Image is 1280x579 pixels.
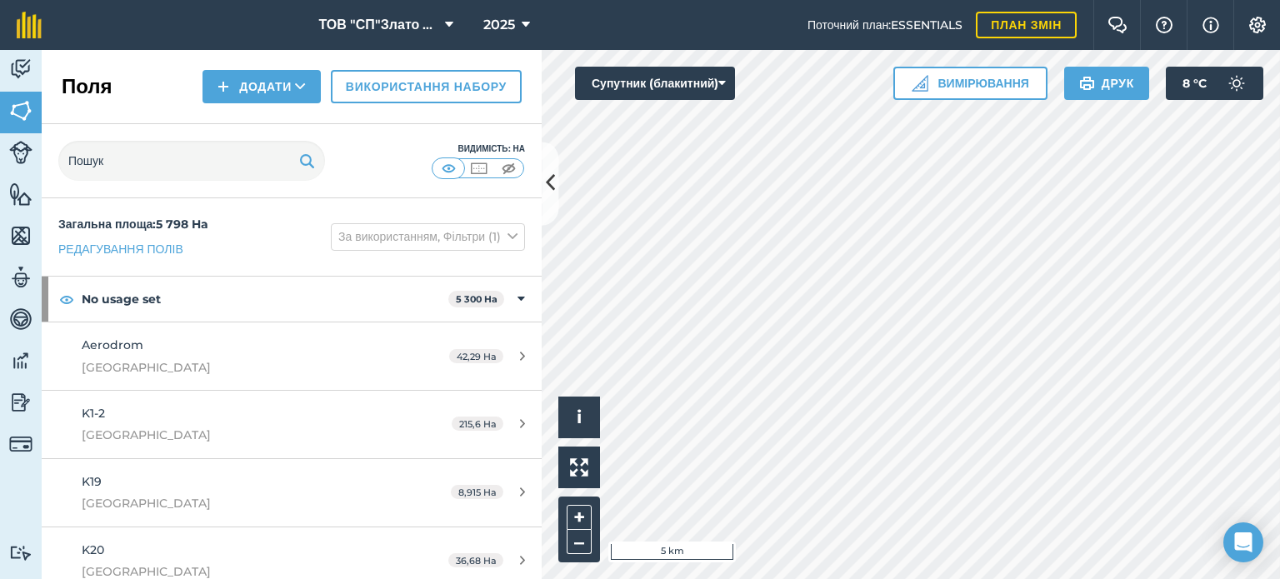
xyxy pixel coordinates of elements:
span: [GEOGRAPHIC_DATA] [82,494,395,512]
span: 8,915 Ha [451,485,503,499]
button: – [567,530,592,554]
img: svg+xml;base64,PD94bWwgdmVyc2lvbj0iMS4wIiBlbmNvZGluZz0idXRmLTgiPz4KPCEtLSBHZW5lcmF0b3I6IEFkb2JlIE... [9,265,32,290]
span: 8 ° C [1182,67,1207,100]
img: svg+xml;base64,PD94bWwgdmVyc2lvbj0iMS4wIiBlbmNvZGluZz0idXRmLTgiPz4KPCEtLSBHZW5lcmF0b3I6IEFkb2JlIE... [9,390,32,415]
span: 36,68 Ha [448,553,503,567]
span: [GEOGRAPHIC_DATA] [82,426,395,444]
button: 8 °C [1166,67,1263,100]
img: svg+xml;base64,PD94bWwgdmVyc2lvbj0iMS4wIiBlbmNvZGluZz0idXRmLTgiPz4KPCEtLSBHZW5lcmF0b3I6IEFkb2JlIE... [9,432,32,456]
span: Aerodrom [82,337,143,352]
button: + [567,505,592,530]
span: 2025 [483,15,515,35]
img: svg+xml;base64,PD94bWwgdmVyc2lvbj0iMS4wIiBlbmNvZGluZz0idXRmLTgiPz4KPCEtLSBHZW5lcmF0b3I6IEFkb2JlIE... [9,57,32,82]
span: i [577,407,582,427]
a: План змін [976,12,1077,38]
button: i [558,397,600,438]
input: Пошук [58,141,325,181]
span: K20 [82,542,104,557]
a: Використання набору [331,70,522,103]
div: Open Intercom Messenger [1223,522,1263,562]
span: [GEOGRAPHIC_DATA] [82,358,395,377]
img: svg+xml;base64,PHN2ZyB4bWxucz0iaHR0cDovL3d3dy53My5vcmcvMjAwMC9zdmciIHdpZHRoPSI1MCIgaGVpZ2h0PSI0MC... [468,160,489,177]
img: svg+xml;base64,PD94bWwgdmVyc2lvbj0iMS4wIiBlbmNvZGluZz0idXRmLTgiPz4KPCEtLSBHZW5lcmF0b3I6IEFkb2JlIE... [9,545,32,561]
img: svg+xml;base64,PHN2ZyB4bWxucz0iaHR0cDovL3d3dy53My5vcmcvMjAwMC9zdmciIHdpZHRoPSIxNyIgaGVpZ2h0PSIxNy... [1202,15,1219,35]
img: svg+xml;base64,PD94bWwgdmVyc2lvbj0iMS4wIiBlbmNvZGluZz0idXRmLTgiPz4KPCEtLSBHZW5lcmF0b3I6IEFkb2JlIE... [9,141,32,164]
img: svg+xml;base64,PHN2ZyB4bWxucz0iaHR0cDovL3d3dy53My5vcmcvMjAwMC9zdmciIHdpZHRoPSI1NiIgaGVpZ2h0PSI2MC... [9,182,32,207]
img: svg+xml;base64,PD94bWwgdmVyc2lvbj0iMS4wIiBlbmNvZGluZz0idXRmLTgiPz4KPCEtLSBHZW5lcmF0b3I6IEFkb2JlIE... [9,307,32,332]
span: K1-2 [82,406,105,421]
strong: 5 300 Ha [456,293,497,305]
button: Вимірювання [893,67,1047,100]
img: Ruler icon [912,75,928,92]
strong: Загальна площа : 5 798 Ha [58,217,208,232]
img: svg+xml;base64,PHN2ZyB4bWxucz0iaHR0cDovL3d3dy53My5vcmcvMjAwMC9zdmciIHdpZHRoPSIxOCIgaGVpZ2h0PSIyNC... [59,289,74,309]
a: Aerodrom[GEOGRAPHIC_DATA]42,29 Ha [42,322,542,390]
img: svg+xml;base64,PHN2ZyB4bWxucz0iaHR0cDovL3d3dy53My5vcmcvMjAwMC9zdmciIHdpZHRoPSI1MCIgaGVpZ2h0PSI0MC... [498,160,519,177]
img: Two speech bubbles overlapping with the left bubble in the forefront [1107,17,1127,33]
img: fieldmargin Логотип [17,12,42,38]
a: K19[GEOGRAPHIC_DATA]8,915 Ha [42,459,542,527]
span: 215,6 Ha [452,417,503,431]
img: svg+xml;base64,PHN2ZyB4bWxucz0iaHR0cDovL3d3dy53My5vcmcvMjAwMC9zdmciIHdpZHRoPSIxOSIgaGVpZ2h0PSIyNC... [1079,73,1095,93]
img: A question mark icon [1154,17,1174,33]
div: Видимість: На [432,142,525,156]
button: Друк [1064,67,1149,100]
img: svg+xml;base64,PD94bWwgdmVyc2lvbj0iMS4wIiBlbmNvZGluZz0idXRmLTgiPz4KPCEtLSBHZW5lcmF0b3I6IEFkb2JlIE... [1220,67,1253,100]
img: svg+xml;base64,PHN2ZyB4bWxucz0iaHR0cDovL3d3dy53My5vcmcvMjAwMC9zdmciIHdpZHRoPSI1NiIgaGVpZ2h0PSI2MC... [9,98,32,123]
img: svg+xml;base64,PHN2ZyB4bWxucz0iaHR0cDovL3d3dy53My5vcmcvMjAwMC9zdmciIHdpZHRoPSI1NiIgaGVpZ2h0PSI2MC... [9,223,32,248]
img: svg+xml;base64,PHN2ZyB4bWxucz0iaHR0cDovL3d3dy53My5vcmcvMjAwMC9zdmciIHdpZHRoPSIxNCIgaGVpZ2h0PSIyNC... [217,77,229,97]
span: K19 [82,474,102,489]
h2: Поля [62,73,112,100]
a: Редагування полів [58,240,183,258]
img: svg+xml;base64,PHN2ZyB4bWxucz0iaHR0cDovL3d3dy53My5vcmcvMjAwMC9zdmciIHdpZHRoPSI1MCIgaGVpZ2h0PSI0MC... [438,160,459,177]
button: Додати [202,70,321,103]
span: ТОВ "СП"Злато Таврії" [318,15,438,35]
span: Поточний план : ESSENTIALS [807,16,962,34]
button: За використанням, Фільтри (1) [331,223,525,250]
img: svg+xml;base64,PHN2ZyB4bWxucz0iaHR0cDovL3d3dy53My5vcmcvMjAwMC9zdmciIHdpZHRoPSIxOSIgaGVpZ2h0PSIyNC... [299,151,315,171]
span: 42,29 Ha [449,349,503,363]
strong: No usage set [82,277,448,322]
a: K1-2[GEOGRAPHIC_DATA]215,6 Ha [42,391,542,458]
img: Four arrows, one pointing top left, one top right, one bottom right and the last bottom left [570,458,588,477]
button: Супутник (блакитний) [575,67,735,100]
div: No usage set5 300 Ha [42,277,542,322]
img: svg+xml;base64,PD94bWwgdmVyc2lvbj0iMS4wIiBlbmNvZGluZz0idXRmLTgiPz4KPCEtLSBHZW5lcmF0b3I6IEFkb2JlIE... [9,348,32,373]
img: A cog icon [1247,17,1267,33]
